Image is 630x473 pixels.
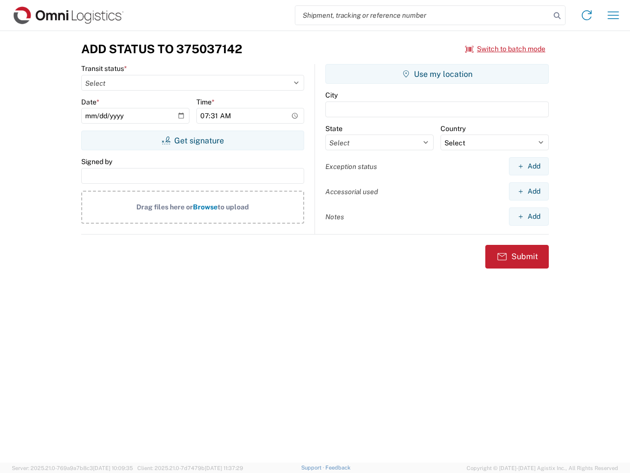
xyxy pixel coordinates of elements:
[325,91,338,100] label: City
[81,42,242,56] h3: Add Status to 375037142
[81,64,127,73] label: Transit status
[325,162,377,171] label: Exception status
[509,182,549,201] button: Add
[325,124,343,133] label: State
[93,465,133,471] span: [DATE] 10:09:35
[325,187,378,196] label: Accessorial used
[325,212,344,221] label: Notes
[301,465,326,471] a: Support
[196,98,215,106] label: Time
[325,465,350,471] a: Feedback
[325,64,549,84] button: Use my location
[465,41,545,57] button: Switch to batch mode
[218,203,249,211] span: to upload
[81,157,112,166] label: Signed by
[441,124,466,133] label: Country
[12,465,133,471] span: Server: 2025.21.0-769a9a7b8c3
[295,6,550,25] input: Shipment, tracking or reference number
[136,203,193,211] span: Drag files here or
[81,131,304,150] button: Get signature
[205,465,243,471] span: [DATE] 11:37:29
[485,245,549,269] button: Submit
[509,207,549,226] button: Add
[509,157,549,175] button: Add
[137,465,243,471] span: Client: 2025.21.0-7d7479b
[467,464,618,473] span: Copyright © [DATE]-[DATE] Agistix Inc., All Rights Reserved
[193,203,218,211] span: Browse
[81,98,99,106] label: Date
